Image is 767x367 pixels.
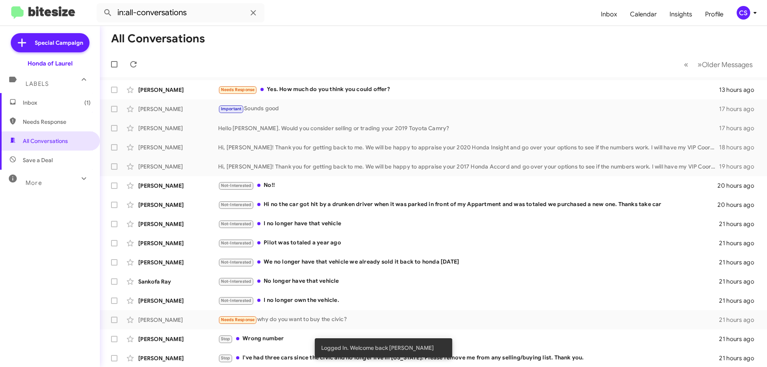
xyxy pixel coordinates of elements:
button: Next [693,56,757,73]
div: 21 hours ago [719,239,761,247]
span: (1) [84,99,91,107]
a: Insights [663,3,699,26]
div: 21 hours ago [719,220,761,228]
span: Not-Interested [221,202,252,207]
div: [PERSON_NAME] [138,354,218,362]
span: Not-Interested [221,298,252,303]
span: Labels [26,80,49,87]
div: [PERSON_NAME] [138,105,218,113]
button: Previous [679,56,693,73]
div: [PERSON_NAME] [138,258,218,266]
div: Honda of Laurel [28,60,73,67]
div: I've had three cars since the civic and no longer live in [US_STATE]. Please remove me from any s... [218,353,719,363]
div: [PERSON_NAME] [138,143,218,151]
a: Inbox [594,3,624,26]
div: Hello [PERSON_NAME]. Would you consider selling or trading your 2019 Toyota Camry? [218,124,719,132]
span: Not-Interested [221,240,252,246]
div: No!! [218,181,717,190]
span: Important [221,106,242,111]
div: [PERSON_NAME] [138,316,218,324]
div: 20 hours ago [717,201,761,209]
span: Needs Response [221,87,255,92]
div: CS [737,6,750,20]
span: Needs Response [23,118,91,126]
div: 18 hours ago [719,143,761,151]
div: [PERSON_NAME] [138,163,218,171]
div: I no longer have that vehicle [218,219,719,228]
div: 21 hours ago [719,335,761,343]
div: Hi, [PERSON_NAME]! Thank you for getting back to me. We will be happy to appraise your 2017 Honda... [218,163,719,171]
div: [PERSON_NAME] [138,182,218,190]
button: CS [730,6,758,20]
span: Older Messages [702,60,753,69]
div: 17 hours ago [719,124,761,132]
a: Special Campaign [11,33,89,52]
span: » [697,60,702,69]
div: 21 hours ago [719,297,761,305]
input: Search [97,3,264,22]
div: 19 hours ago [719,163,761,171]
div: Hi no the car got hit by a drunken driver when it was parked in front of my Appartment and was to... [218,200,717,209]
span: Not-Interested [221,260,252,265]
span: Special Campaign [35,39,83,47]
div: 17 hours ago [719,105,761,113]
div: [PERSON_NAME] [138,201,218,209]
div: Sounds good [218,104,719,113]
span: Not-Interested [221,279,252,284]
div: [PERSON_NAME] [138,220,218,228]
div: 21 hours ago [719,258,761,266]
div: Wrong number [218,334,719,343]
div: 13 hours ago [719,86,761,94]
div: Sankofa Ray [138,278,218,286]
span: Needs Response [221,317,255,322]
span: Stop [221,355,230,361]
div: [PERSON_NAME] [138,86,218,94]
div: [PERSON_NAME] [138,335,218,343]
span: Not-Interested [221,221,252,226]
div: [PERSON_NAME] [138,124,218,132]
span: « [684,60,688,69]
a: Profile [699,3,730,26]
div: [PERSON_NAME] [138,297,218,305]
div: Hi, [PERSON_NAME]! Thank you for getting back to me. We will be happy to appraise your 2020 Honda... [218,143,719,151]
div: No longer have that vehicle [218,277,719,286]
div: 21 hours ago [719,354,761,362]
div: [PERSON_NAME] [138,239,218,247]
span: Not-Interested [221,183,252,188]
a: Calendar [624,3,663,26]
div: 20 hours ago [717,182,761,190]
div: Yes. How much do you think you could offer? [218,85,719,94]
div: I no longer own the vehicle. [218,296,719,305]
nav: Page navigation example [680,56,757,73]
span: Save a Deal [23,156,53,164]
span: Stop [221,336,230,341]
div: We no longer have that vehicle we already sold it back to honda [DATE] [218,258,719,267]
span: Inbox [23,99,91,107]
div: 21 hours ago [719,316,761,324]
span: All Conversations [23,137,68,145]
h1: All Conversations [111,32,205,45]
div: Pilot was totaled a year ago [218,238,719,248]
span: More [26,179,42,186]
div: 21 hours ago [719,278,761,286]
span: Logged In. Welcome back [PERSON_NAME] [321,344,434,352]
div: why do you want to buy the civic? [218,315,719,324]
